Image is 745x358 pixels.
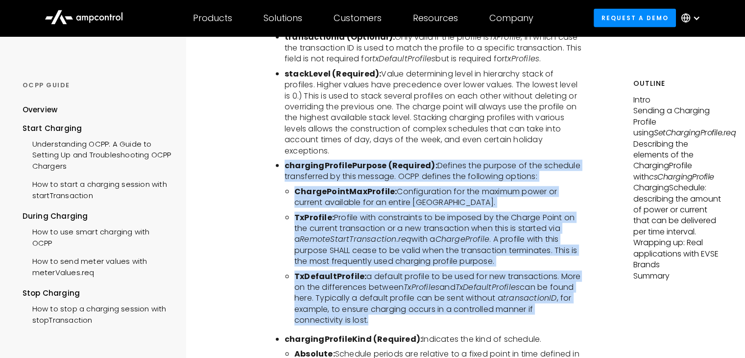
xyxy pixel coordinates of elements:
[505,53,539,64] i: txProfiles
[300,233,411,245] i: RemoteStartTransaction.req
[489,13,533,24] div: Company
[23,299,171,328] a: How to stop a charging session with stopTransaction
[23,134,171,174] a: Understanding OCPP: A Guide to Setting Up and Troubleshooting OCPP Chargers
[334,13,382,24] div: Customers
[294,271,582,326] li: a default profile to be used for new transactions. More on the differences between and can be fou...
[594,9,676,27] a: Request a demo
[633,271,723,281] p: Summary
[633,105,723,138] p: Sending a Charging Profile using
[633,95,723,105] p: Intro
[285,333,422,345] b: chargingProfileKind (Required):
[23,288,171,299] div: Stop Charging
[294,212,334,223] b: TxProfile:
[23,123,171,134] div: Start Charging
[23,251,171,281] a: How to send meter values with meterValues.req
[193,13,232,24] div: Products
[435,233,489,245] i: ChargeProfile
[23,104,58,115] div: Overview
[264,13,302,24] div: Solutions
[285,68,381,79] b: stackLevel (Required):
[413,13,458,24] div: Resources
[489,31,521,43] i: TxProfile
[294,212,582,267] li: Profile with constraints to be imposed by the Charge Point on the current transaction or a new tr...
[294,271,366,282] b: TxDefaultProfile:
[649,171,714,182] em: csChargingProfile
[285,32,582,65] li: Only valid if the profile is , in which case the transaction ID is used to match the profile to a...
[285,31,395,43] b: transactionId (Optional):
[633,139,723,183] p: Describing the elements of the ChargingProfile with
[23,81,171,90] div: OCPP GUIDE
[654,127,736,138] em: SetChargingProfile.req
[294,186,582,208] li: Configuration for the maximum power or current available for an entire [GEOGRAPHIC_DATA].
[285,160,582,182] li: Defines the purpose of the schedule transferred by this message. OCPP defines the following options:
[23,104,58,123] a: Overview
[23,211,171,222] div: During Charging
[23,222,171,251] a: How to use smart charging with OCPP
[285,69,582,156] li: Value determining level in hierarchy stack of profiles. Higher values have precedence over lower ...
[456,281,520,293] i: TxDefaultProfiles
[633,78,723,89] h5: Outline
[285,334,582,345] li: Indicates the kind of schedule.
[633,237,723,270] p: Wrapping up: Real applications with EVSE Brands
[404,281,439,293] i: TxProfiles
[633,182,723,237] p: ChargingSchedule: describing the amount of power or current that can be delivered per time interval.
[294,186,397,197] b: ChargePointMaxProfile:
[23,174,171,204] a: How to start a charging session with startTransaction
[372,53,435,64] i: txDefaultProfiles
[503,292,557,304] i: transactionID
[285,160,437,171] b: chargingProfilePurpose (Required):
